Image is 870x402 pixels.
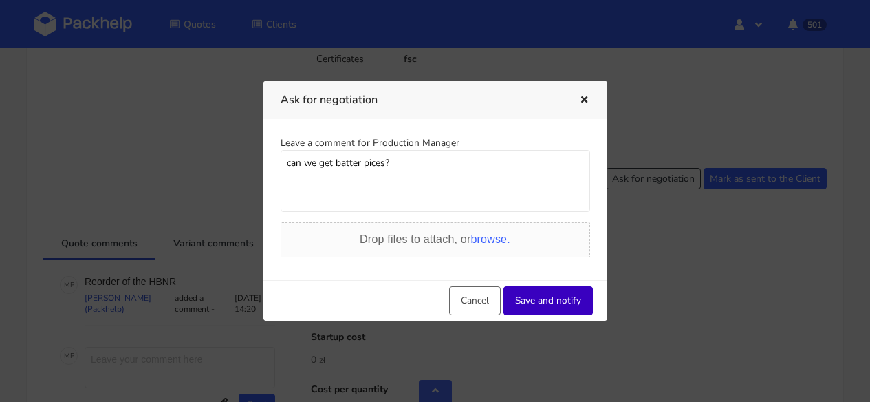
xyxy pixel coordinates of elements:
[281,136,590,150] div: Leave a comment for Production Manager
[503,286,593,315] button: Save and notify
[360,233,510,245] span: Drop files to attach, or
[470,233,510,245] span: browse.
[449,286,501,315] button: Cancel
[281,90,558,109] h3: Ask for negotiation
